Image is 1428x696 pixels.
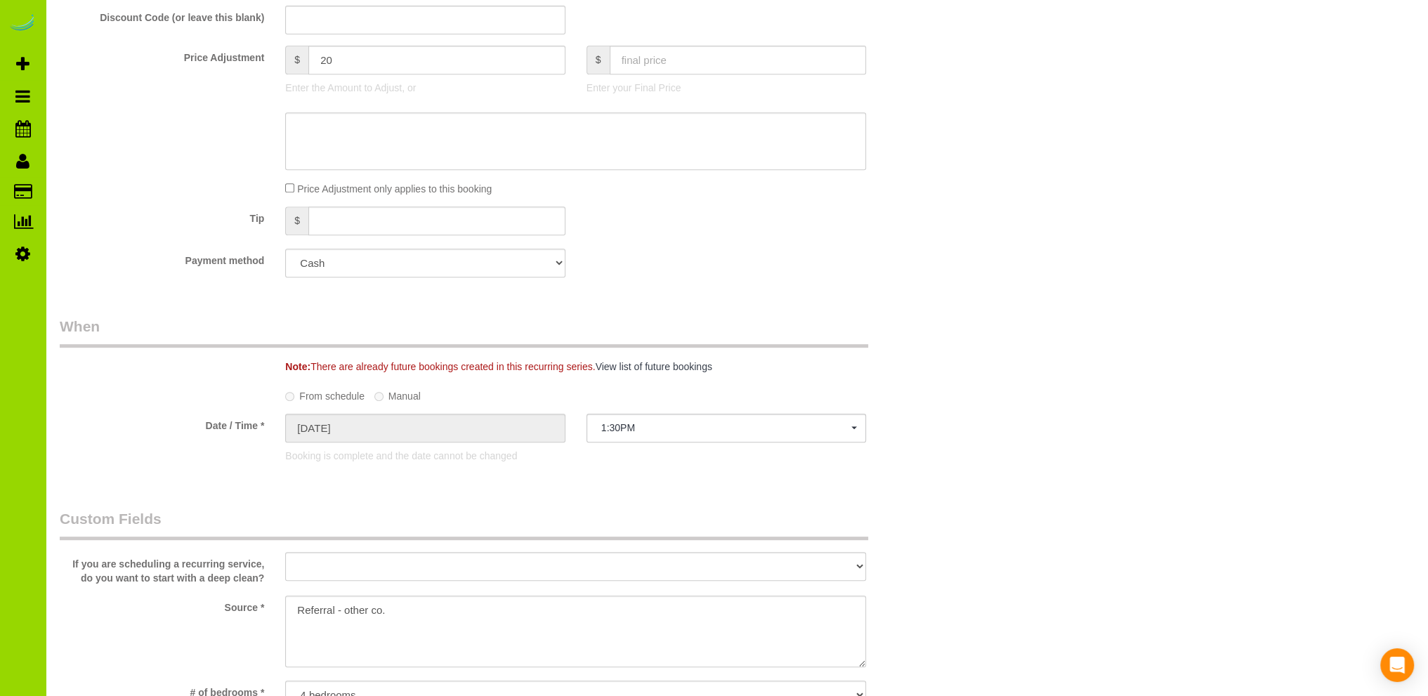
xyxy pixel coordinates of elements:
[49,46,275,65] label: Price Adjustment
[297,183,492,195] span: Price Adjustment only applies to this booking
[49,249,275,268] label: Payment method
[285,449,866,463] p: Booking is complete and the date cannot be changed
[610,46,867,74] input: final price
[49,414,275,433] label: Date / Time *
[49,552,275,585] label: If you are scheduling a recurring service, do you want to start with a deep clean?
[587,414,866,442] button: 1:30PM
[285,46,308,74] span: $
[60,316,868,348] legend: When
[285,384,365,403] label: From schedule
[1380,648,1414,682] div: Open Intercom Messenger
[285,414,565,442] input: MM/DD/YYYY
[285,392,294,401] input: From schedule
[601,422,851,433] span: 1:30PM
[587,81,866,95] p: Enter your Final Price
[49,596,275,615] label: Source *
[60,508,868,540] legend: Custom Fields
[374,392,384,401] input: Manual
[275,360,952,374] div: There are already future bookings created in this recurring series.
[374,384,421,403] label: Manual
[49,6,275,25] label: Discount Code (or leave this blank)
[285,206,308,235] span: $
[49,206,275,225] label: Tip
[8,14,37,34] img: Automaid Logo
[596,361,712,372] a: View list of future bookings
[285,81,565,95] p: Enter the Amount to Adjust, or
[587,46,610,74] span: $
[285,361,310,372] strong: Note:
